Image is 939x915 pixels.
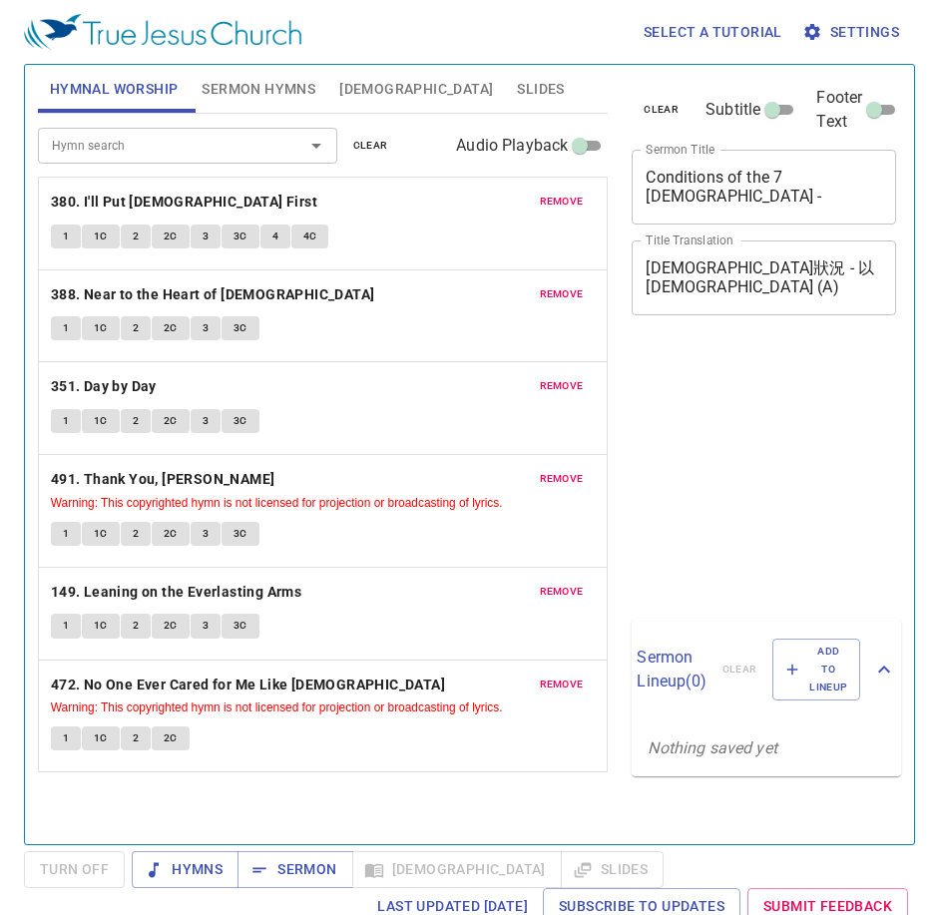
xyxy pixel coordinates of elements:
[302,132,330,160] button: Open
[517,77,564,102] span: Slides
[51,467,275,492] b: 491. Thank You, [PERSON_NAME]
[540,470,584,488] span: remove
[82,225,120,248] button: 1C
[82,409,120,433] button: 1C
[51,700,503,714] small: Warning: This copyrighted hymn is not licensed for projection or broadcasting of lyrics.
[133,617,139,635] span: 2
[353,137,388,155] span: clear
[222,614,259,638] button: 3C
[63,729,69,747] span: 1
[540,676,584,693] span: remove
[63,228,69,245] span: 1
[51,496,503,510] small: Warning: This copyrighted hymn is not licensed for projection or broadcasting of lyrics.
[133,319,139,337] span: 2
[94,319,108,337] span: 1C
[644,101,679,119] span: clear
[203,319,209,337] span: 3
[528,673,596,696] button: remove
[705,98,760,122] span: Subtitle
[237,851,352,888] button: Sermon
[121,316,151,340] button: 2
[636,14,790,51] button: Select a tutorial
[121,522,151,546] button: 2
[121,225,151,248] button: 2
[51,580,305,605] button: 149. Leaning on the Everlasting Arms
[164,319,178,337] span: 2C
[132,851,238,888] button: Hymns
[121,409,151,433] button: 2
[152,726,190,750] button: 2C
[234,228,247,245] span: 3C
[164,228,178,245] span: 2C
[234,412,247,430] span: 3C
[806,20,899,45] span: Settings
[191,316,221,340] button: 3
[203,617,209,635] span: 3
[51,580,301,605] b: 149. Leaning on the Everlasting Arms
[63,525,69,543] span: 1
[644,20,782,45] span: Select a tutorial
[528,580,596,604] button: remove
[303,228,317,245] span: 4C
[339,77,493,102] span: [DEMOGRAPHIC_DATA]
[152,409,190,433] button: 2C
[51,282,375,307] b: 388. Near to the Heart of [DEMOGRAPHIC_DATA]
[191,225,221,248] button: 3
[632,98,691,122] button: clear
[51,282,378,307] button: 388. Near to the Heart of [DEMOGRAPHIC_DATA]
[121,726,151,750] button: 2
[148,857,223,882] span: Hymns
[24,14,301,50] img: True Jesus Church
[456,134,568,158] span: Audio Playback
[648,738,777,757] i: Nothing saved yet
[133,525,139,543] span: 2
[63,319,69,337] span: 1
[203,412,209,430] span: 3
[51,190,317,215] b: 380. I'll Put [DEMOGRAPHIC_DATA] First
[234,617,247,635] span: 3C
[152,316,190,340] button: 2C
[121,614,151,638] button: 2
[191,409,221,433] button: 3
[51,190,321,215] button: 380. I'll Put [DEMOGRAPHIC_DATA] First
[63,412,69,430] span: 1
[51,673,445,697] b: 472. No One Ever Cared for Me Like [DEMOGRAPHIC_DATA]
[785,643,847,697] span: Add to Lineup
[540,193,584,211] span: remove
[540,377,584,395] span: remove
[51,409,81,433] button: 1
[94,228,108,245] span: 1C
[222,316,259,340] button: 3C
[637,646,705,693] p: Sermon Lineup ( 0 )
[260,225,290,248] button: 4
[51,374,157,399] b: 351. Day by Day
[291,225,329,248] button: 4C
[203,228,209,245] span: 3
[772,639,860,701] button: Add to Lineup
[50,77,179,102] span: Hymnal Worship
[164,412,178,430] span: 2C
[191,522,221,546] button: 3
[94,729,108,747] span: 1C
[51,726,81,750] button: 1
[222,409,259,433] button: 3C
[798,14,907,51] button: Settings
[51,374,160,399] button: 351. Day by Day
[51,225,81,248] button: 1
[540,285,584,303] span: remove
[646,258,882,296] textarea: [DEMOGRAPHIC_DATA]狀況 - 以[DEMOGRAPHIC_DATA] (A)
[164,525,178,543] span: 2C
[133,729,139,747] span: 2
[164,617,178,635] span: 2C
[202,77,315,102] span: Sermon Hymns
[203,525,209,543] span: 3
[632,619,901,721] div: Sermon Lineup(0)clearAdd to Lineup
[540,583,584,601] span: remove
[528,467,596,491] button: remove
[222,225,259,248] button: 3C
[253,857,336,882] span: Sermon
[528,374,596,398] button: remove
[528,190,596,214] button: remove
[272,228,278,245] span: 4
[152,225,190,248] button: 2C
